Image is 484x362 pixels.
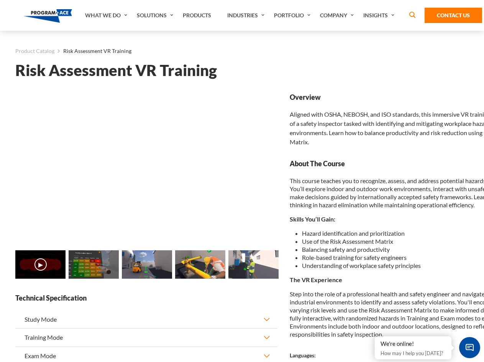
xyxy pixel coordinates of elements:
[15,311,277,328] button: Study Mode
[15,329,277,346] button: Training Mode
[425,8,482,23] a: Contact Us
[175,250,225,279] img: Risk Assessment VR Training - Preview 3
[228,250,279,279] img: Risk Assessment VR Training - Preview 4
[381,349,446,358] p: How may I help you [DATE]?
[69,250,119,279] img: Risk Assessment VR Training - Preview 1
[34,258,47,271] button: ▶
[15,250,66,279] img: Risk Assessment VR Training - Video 0
[15,46,54,56] a: Product Catalog
[24,9,72,23] img: Program-Ace
[15,93,277,240] iframe: Risk Assessment VR Training - Video 0
[381,340,446,348] div: We're online!
[459,337,480,358] span: Chat Widget
[54,46,131,56] li: Risk Assessment VR Training
[122,250,172,279] img: Risk Assessment VR Training - Preview 2
[15,293,277,303] strong: Technical Specification
[290,352,316,359] strong: Languages:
